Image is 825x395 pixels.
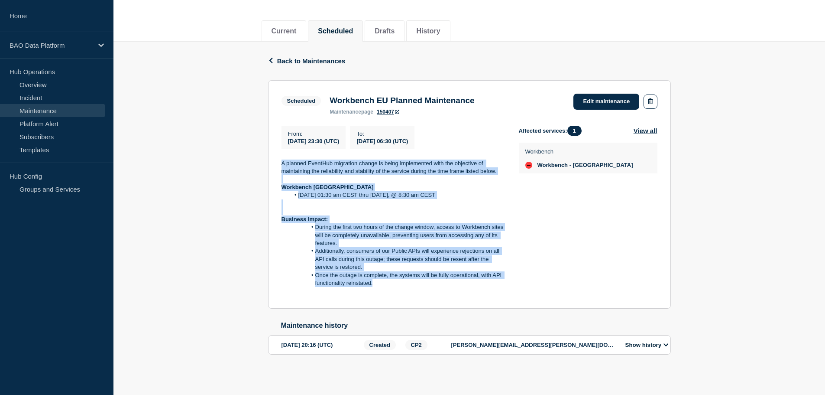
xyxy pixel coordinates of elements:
[330,109,373,115] p: page
[281,322,671,330] h2: Maintenance history
[281,184,374,190] strong: Workbench [GEOGRAPHIC_DATA]
[525,162,532,169] div: down
[330,109,361,115] span: maintenance
[405,340,427,350] span: CP2
[451,342,616,348] p: [PERSON_NAME][EMAIL_ADDRESS][PERSON_NAME][DOMAIN_NAME]
[519,126,586,136] span: Affected services:
[356,131,408,137] p: To :
[10,42,93,49] p: BAO Data Platform
[288,138,340,144] span: [DATE] 23:30 (UTC)
[375,27,395,35] button: Drafts
[377,109,399,115] a: 150407
[330,96,474,105] h3: Workbench EU Planned Maintenance
[281,96,321,106] span: Scheduled
[290,247,505,271] li: Additionally, consumers of our Public APIs will experience rejections on all API calls during thi...
[634,126,657,136] button: View all
[272,27,297,35] button: Current
[277,57,346,65] span: Back to Maintenances
[290,191,505,199] li: [DATE] 01:30 am CEST thru [DATE], @ 8:30 am CEST
[281,216,328,222] strong: Business Impact:
[288,131,340,137] p: From :
[567,126,582,136] span: 1
[281,160,505,176] p: A planned EventHub migration change is being implemented with the objective of maintaining the re...
[268,57,346,65] button: Back to Maintenances
[290,271,505,287] li: Once the outage is complete, the systems will be fully operational, with API functionality reinst...
[356,138,408,144] span: [DATE] 06:30 (UTC)
[573,94,639,110] a: Edit maintenance
[281,340,361,350] div: [DATE] 20:16 (UTC)
[290,223,505,247] li: During the first two hours of the change window, access to Workbench sites will be completely una...
[537,162,633,169] span: Workbench - [GEOGRAPHIC_DATA]
[525,148,633,155] p: Workbench
[623,341,671,349] button: Show history
[318,27,353,35] button: Scheduled
[364,340,396,350] span: Created
[416,27,440,35] button: History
